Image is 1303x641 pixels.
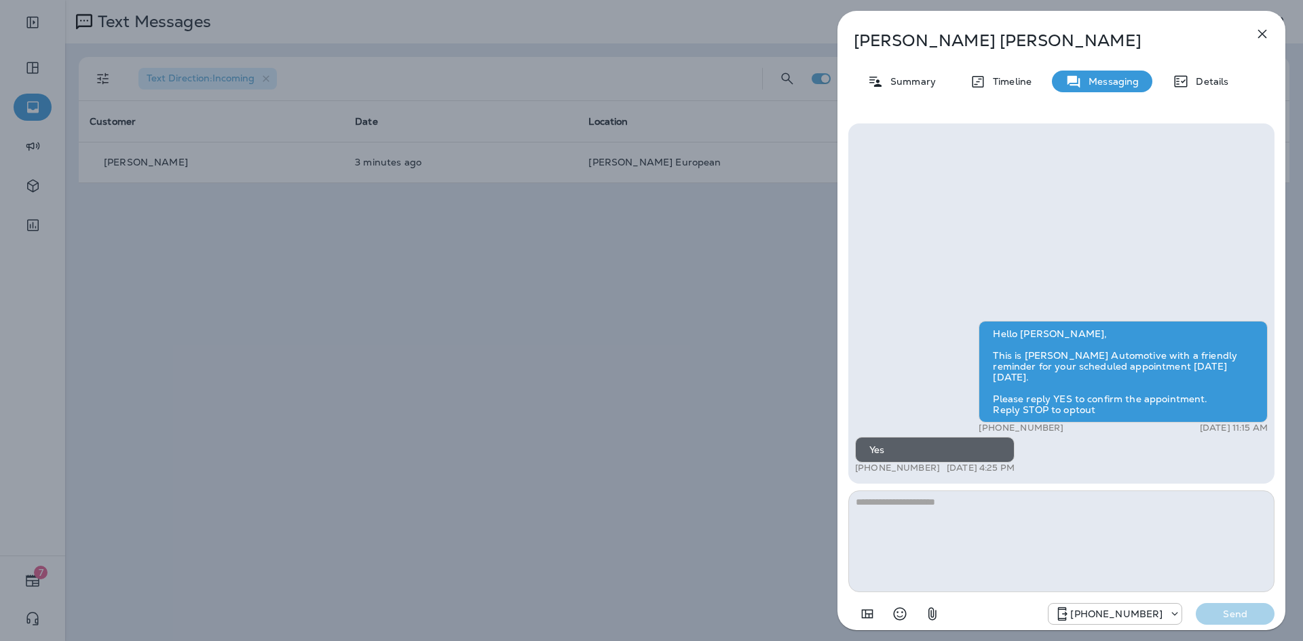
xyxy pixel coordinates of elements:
[1070,608,1163,619] p: [PHONE_NUMBER]
[979,321,1268,423] div: Hello [PERSON_NAME], This is [PERSON_NAME] Automotive with a friendly reminder for your scheduled...
[986,76,1032,87] p: Timeline
[1049,606,1182,622] div: +1 (813) 428-9920
[1082,76,1139,87] p: Messaging
[884,76,936,87] p: Summary
[1189,76,1228,87] p: Details
[854,31,1224,50] p: [PERSON_NAME] [PERSON_NAME]
[855,437,1015,463] div: Yes
[1200,423,1268,433] p: [DATE] 11:15 AM
[979,423,1063,433] p: [PHONE_NUMBER]
[854,600,881,627] button: Add in a premade template
[947,463,1015,473] p: [DATE] 4:25 PM
[886,600,913,627] button: Select an emoji
[855,463,940,473] p: [PHONE_NUMBER]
